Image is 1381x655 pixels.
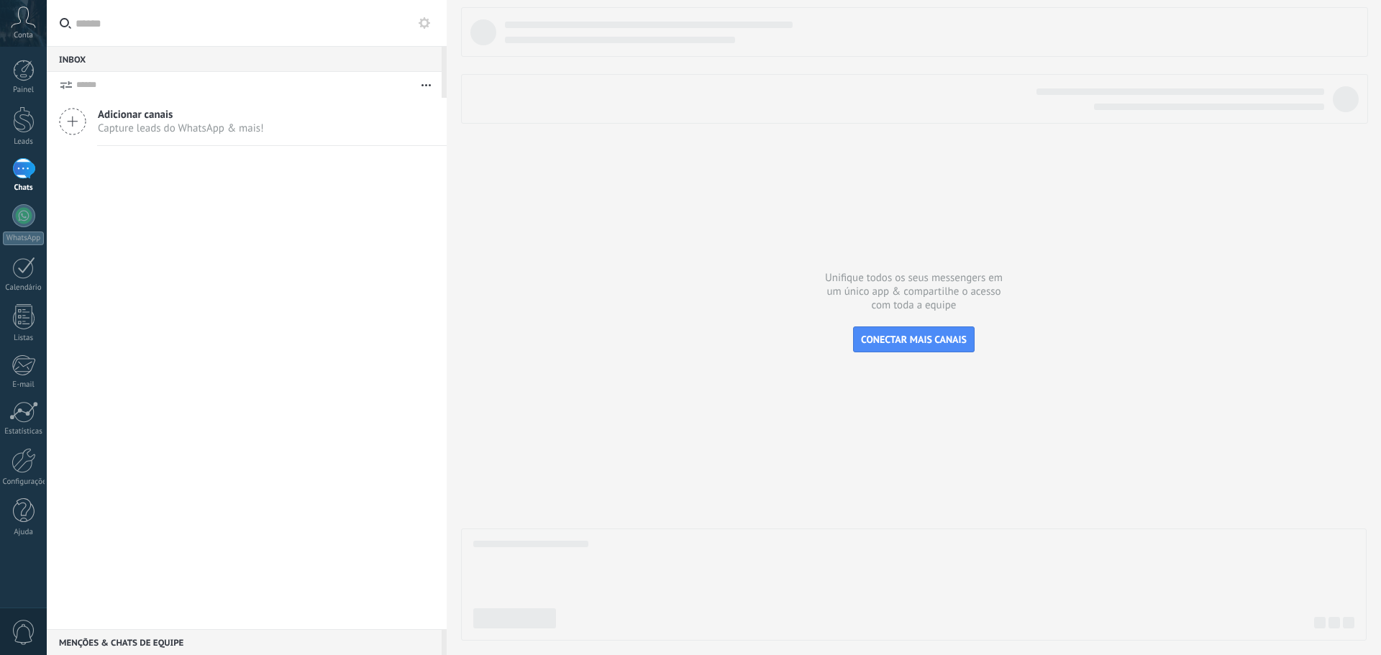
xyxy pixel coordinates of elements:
[3,528,45,537] div: Ajuda
[3,183,45,193] div: Chats
[3,427,45,436] div: Estatísticas
[3,137,45,147] div: Leads
[3,283,45,293] div: Calendário
[3,86,45,95] div: Painel
[47,629,442,655] div: Menções & Chats de equipe
[98,122,264,135] span: Capture leads do WhatsApp & mais!
[3,380,45,390] div: E-mail
[47,46,442,72] div: Inbox
[3,232,44,245] div: WhatsApp
[98,108,264,122] span: Adicionar canais
[3,477,45,487] div: Configurações
[3,334,45,343] div: Listas
[14,31,33,40] span: Conta
[853,326,975,352] button: CONECTAR MAIS CANAIS
[861,333,967,346] span: CONECTAR MAIS CANAIS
